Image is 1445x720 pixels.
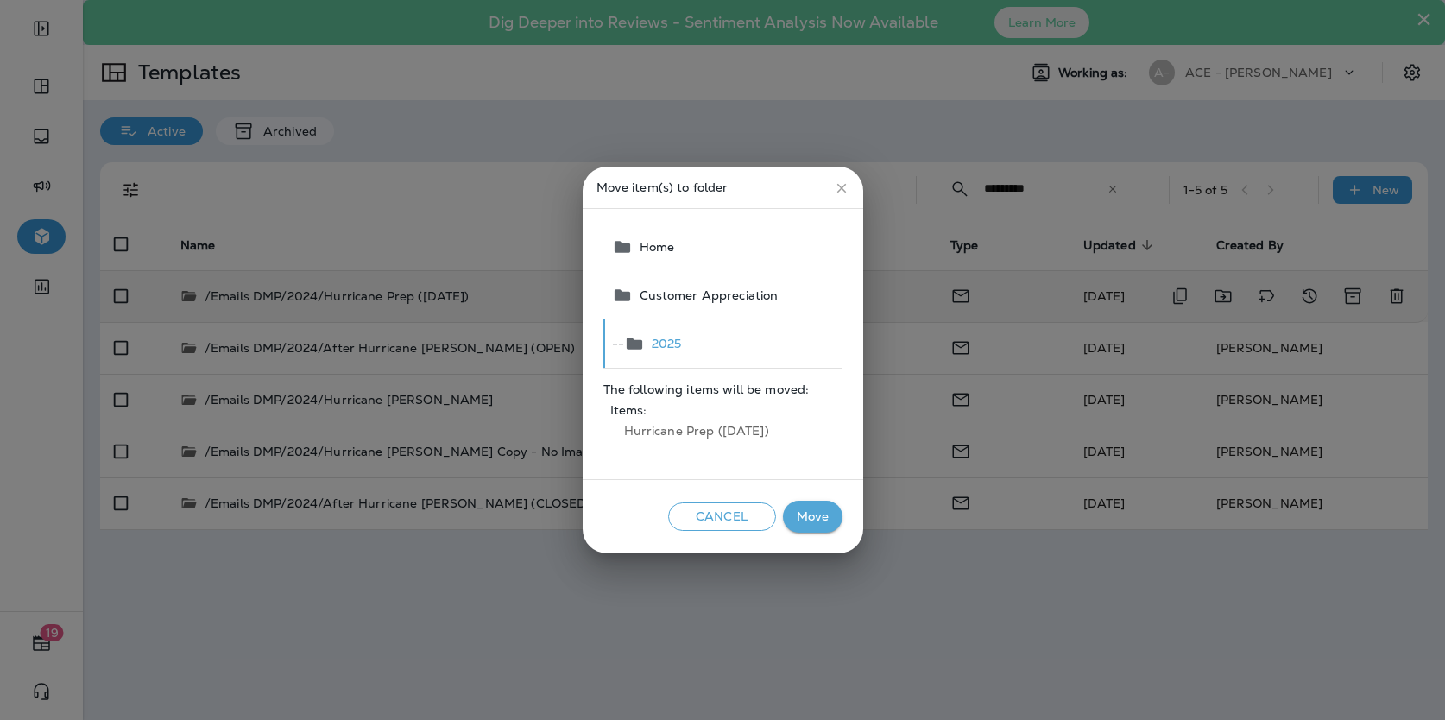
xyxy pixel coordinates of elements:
[668,502,776,531] button: Cancel
[827,174,856,203] button: close
[605,271,842,319] button: Customer Appreciation
[610,403,836,417] span: Items:
[633,288,779,302] span: Customer Appreciation
[612,337,624,351] span: --
[783,501,842,533] button: Move
[603,382,842,396] span: The following items will be moved:
[596,180,849,194] p: Move item(s) to folder
[610,417,836,445] span: Hurricane Prep ([DATE])
[605,319,842,368] button: --2025
[645,337,682,351] span: 2025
